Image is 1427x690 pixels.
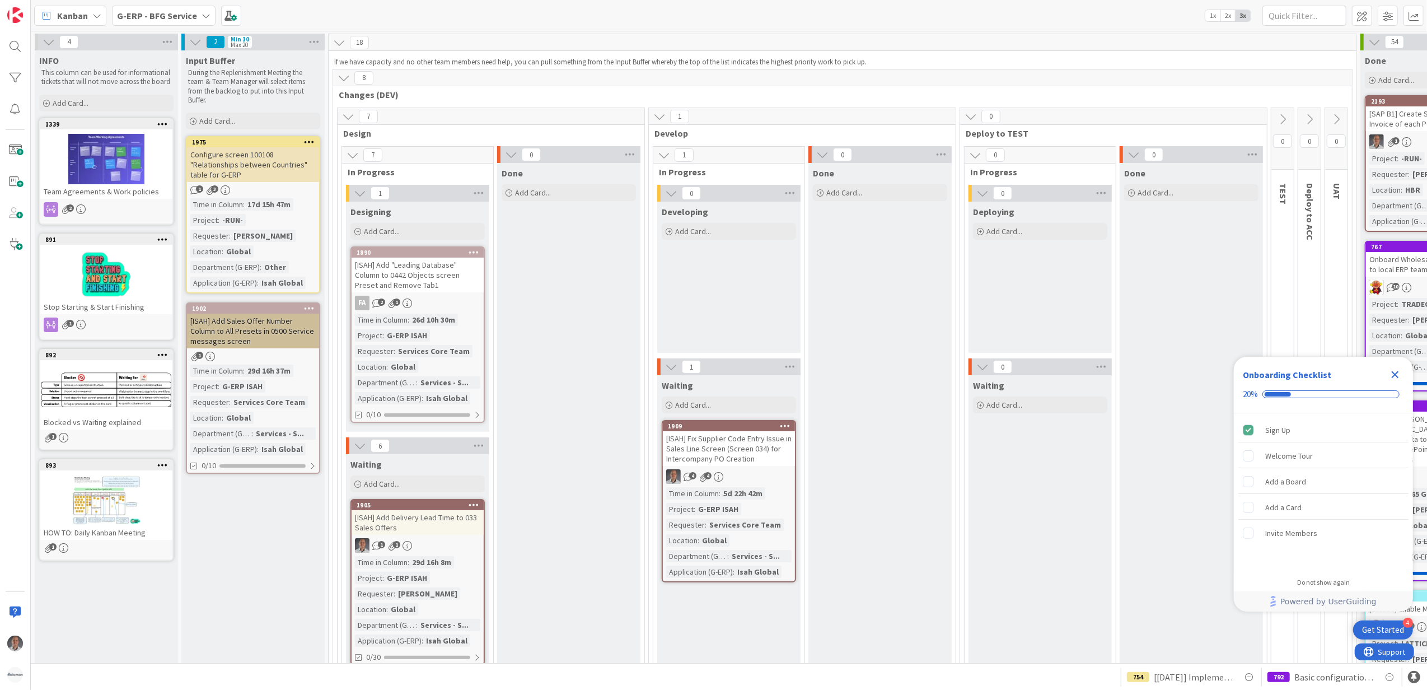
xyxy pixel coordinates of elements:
span: Developing [662,206,708,217]
span: : [422,392,423,404]
span: : [243,198,245,211]
div: Stop Starting & Start Finishing [40,300,172,314]
span: 0 [981,110,1000,123]
span: 3x [1236,10,1251,21]
div: Add a Board [1265,475,1306,488]
span: Add Card... [986,400,1022,410]
p: If we have capacity and no other team members need help, you can pull something from the Input Bu... [334,58,1351,67]
div: -RUN- [1398,152,1425,165]
span: Add Card... [675,400,711,410]
div: 893 [40,460,172,470]
div: Application (G-ERP) [355,392,422,404]
span: 1 [196,185,203,193]
div: FA [355,296,369,310]
span: Done [813,167,834,179]
div: 891Stop Starting & Start Finishing [40,235,172,314]
span: 4 [689,472,696,479]
div: Invite Members [1265,526,1317,540]
div: 1902 [192,305,319,313]
div: Project [190,380,218,393]
span: : [394,588,395,600]
div: Location [1369,184,1401,196]
span: UAT [1331,183,1342,199]
span: TEST [1278,183,1289,204]
div: Footer [1234,591,1413,612]
span: : [382,572,384,584]
div: 1902[ISAH] Add Sales Offer Number Column to All Presets in 0500 Service messages screen [187,304,319,348]
div: 892 [40,350,172,360]
img: LC [1369,619,1384,634]
img: avatar [7,667,23,683]
div: 1905 [357,501,484,509]
span: 2 [206,35,225,49]
span: 0/10 [366,409,381,421]
span: : [705,519,707,531]
span: Add Card... [986,226,1022,236]
div: 17d 15h 47m [245,198,293,211]
div: Isah Global [259,277,306,289]
div: [ISAH] Add Delivery Lead Time to 033 Sales Offers [352,510,484,535]
div: Services - S... [253,427,307,440]
span: Basic configuration Isah test environment HSG [1294,670,1374,684]
div: Open Get Started checklist, remaining modules: 4 [1353,621,1413,640]
span: 1 [682,360,701,374]
div: Isah Global [423,635,470,647]
div: Close Checklist [1386,366,1404,384]
span: : [382,329,384,342]
img: PS [666,469,681,484]
span: : [386,603,388,616]
span: 7 [359,110,378,123]
span: In Progress [348,166,479,178]
div: -RUN- [219,214,246,226]
span: Deploying [973,206,1014,217]
img: LC [1369,280,1384,295]
div: Sign Up [1265,423,1290,437]
div: 892 [45,351,172,359]
div: 26d 10h 30m [409,314,458,326]
div: [ISAH] Add Sales Offer Number Column to All Presets in 0500 Service messages screen [187,314,319,348]
span: : [243,365,245,377]
div: 1890 [357,249,484,257]
span: 6 [371,439,390,453]
div: Time in Column [355,314,408,326]
span: : [1408,168,1410,180]
div: Application (G-ERP) [190,277,257,289]
div: Application (G-ERP) [190,443,257,455]
div: 1890 [352,248,484,258]
div: Time in Column [355,556,408,568]
div: Requester [666,519,705,531]
span: In Progress [970,166,1102,178]
div: Services Core Team [707,519,784,531]
input: Quick Filter... [1262,6,1346,26]
div: [PERSON_NAME] [395,588,460,600]
span: Add Card... [1378,75,1414,85]
div: Services Core Team [231,396,308,408]
div: Location [190,412,222,424]
span: Add Card... [364,226,400,236]
div: G-ERP ISAH [384,329,430,342]
span: 0/30 [366,651,381,663]
div: G-ERP ISAH [695,503,741,515]
span: 1 [196,352,203,359]
span: Add Card... [53,98,88,108]
div: 1909[ISAH] Fix Supplier Code Entry Issue in Sales Line Screen (Screen 034) for Intercompany PO Cr... [663,421,795,466]
div: PS [352,538,484,553]
div: 892Blocked vs Waiting explained [40,350,172,430]
span: Add Card... [675,226,711,236]
div: 891 [40,235,172,245]
div: Department (G-ERP) [666,550,727,562]
div: Add a Card [1265,501,1302,514]
div: Max 20 [231,42,248,48]
div: PS [663,469,795,484]
span: : [422,635,423,647]
span: Kanban [57,9,88,22]
div: Time in Column [666,487,719,500]
div: 4 [1403,618,1413,628]
div: [ISAH] Fix Supplier Code Entry Issue in Sales Line Screen (Screen 034) for Intercompany PO Creation [663,431,795,466]
span: : [416,376,418,389]
span: : [1397,152,1398,165]
span: 2 [378,299,385,306]
div: 1975 [187,137,319,147]
span: 3 [211,185,218,193]
div: Requester [1369,168,1408,180]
